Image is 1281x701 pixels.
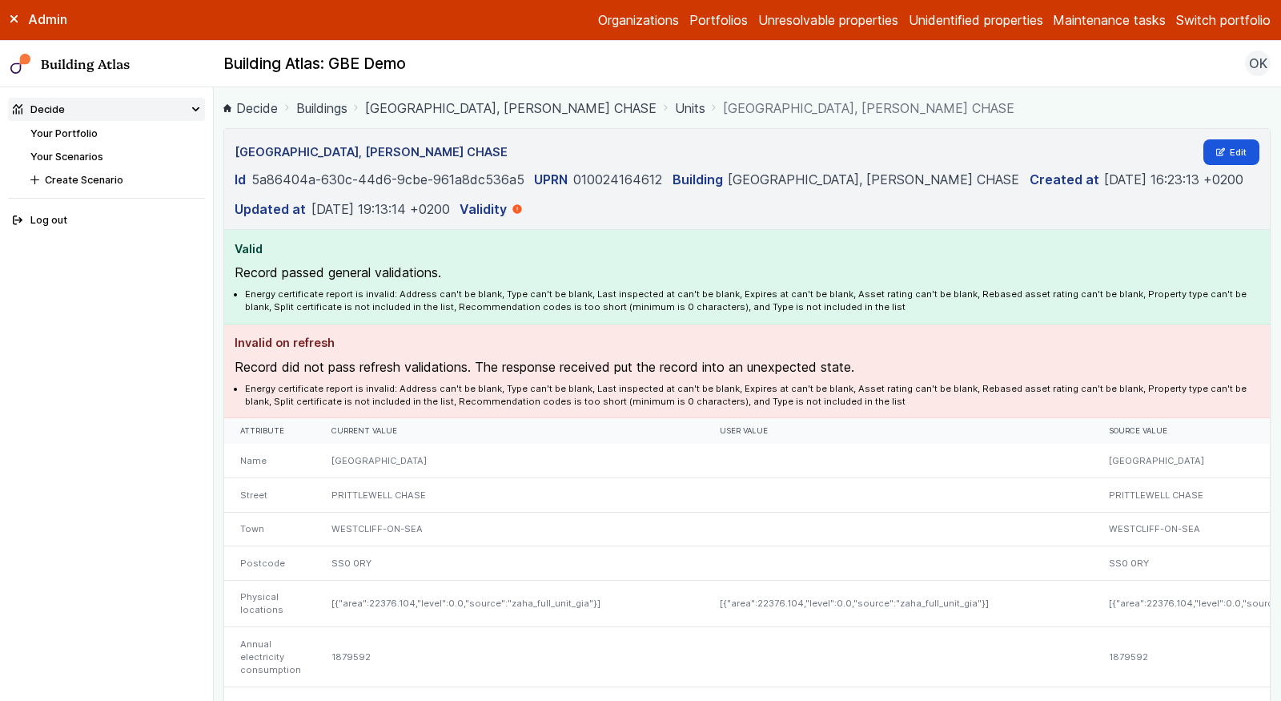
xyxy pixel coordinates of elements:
dd: 010024164612 [573,170,662,189]
a: Decide [223,99,278,118]
h4: Valid [235,240,1259,258]
a: Your Portfolio [30,127,98,139]
li: Energy certificate report is invalid: Address can't be blank, Type can't be blank, Last inspected... [245,382,1259,408]
p: Record passed general validations. [235,263,1259,282]
div: WESTCLIFF-ON-SEA [316,512,705,546]
span: [GEOGRAPHIC_DATA], [PERSON_NAME] CHASE [723,99,1014,118]
li: Energy certificate report is invalid: Address can't be blank, Type can't be blank, Last inspected... [245,288,1259,313]
dt: Updated at [235,199,306,219]
div: SS0 0RY [316,546,705,581]
p: Record did not pass refresh validations. The response received put the record into an unexpected ... [235,357,1259,377]
dt: UPRN [534,170,568,189]
dd: [DATE] 16:23:13 +0200 [1104,170,1243,189]
dt: Created at [1030,170,1099,189]
div: [{"area":22376.104,"level":0.0,"source":"zaha_full_unit_gia"}] [705,580,1093,627]
img: main-0bbd2752.svg [10,54,31,75]
a: [GEOGRAPHIC_DATA], [PERSON_NAME] CHASE [728,171,1019,187]
div: PRITTLEWELL CHASE [316,477,705,512]
a: Units [675,99,705,118]
a: Unidentified properties [909,10,1043,30]
a: [GEOGRAPHIC_DATA], [PERSON_NAME] CHASE [365,99,657,118]
dt: Validity [460,199,507,219]
a: Your Scenarios [30,151,103,163]
a: Maintenance tasks [1053,10,1166,30]
div: Annual electricity consumption [224,627,315,687]
div: Street [224,477,315,512]
h3: [GEOGRAPHIC_DATA], [PERSON_NAME] CHASE [235,143,508,161]
div: Name [224,444,315,477]
div: 1879592 [316,627,705,687]
dt: Id [235,170,246,189]
summary: Decide [8,98,205,121]
a: Unresolvable properties [758,10,898,30]
dd: [DATE] 19:13:14 +0200 [311,199,450,219]
div: [GEOGRAPHIC_DATA] [316,444,705,477]
div: Attribute [240,426,301,437]
div: [{"area":22376.104,"level":0.0,"source":"zaha_full_unit_gia"}] [316,580,705,627]
button: Log out [8,209,205,232]
div: User value [720,426,1078,437]
a: Buildings [296,99,347,118]
h4: Invalid on refresh [235,334,1259,352]
div: Current value [331,426,689,437]
a: Organizations [598,10,679,30]
a: Portfolios [689,10,748,30]
button: Create Scenario [26,168,205,191]
div: Physical locations [224,580,315,627]
div: Town [224,512,315,546]
button: OK [1245,50,1271,76]
a: Edit [1203,139,1260,165]
dd: 5a86404a-630c-44d6-9cbe-961a8dc536a5 [251,170,524,189]
div: Postcode [224,546,315,581]
dt: Building [673,170,723,189]
span: OK [1249,54,1267,73]
button: Switch portfolio [1176,10,1271,30]
div: Decide [13,102,65,117]
h2: Building Atlas: GBE Demo [223,54,406,75]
